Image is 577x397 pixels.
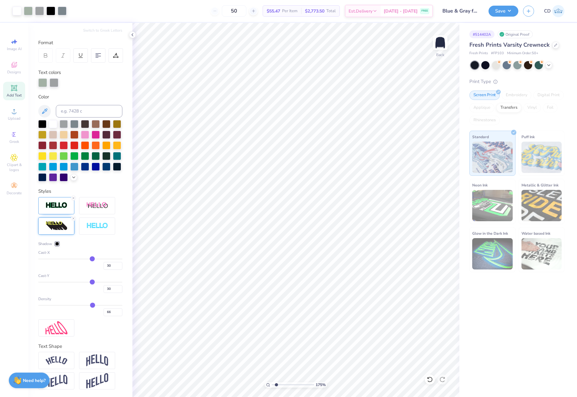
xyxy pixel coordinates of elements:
div: Text Shape [38,343,122,350]
input: Untitled Design [438,5,484,17]
span: Cast-Y [38,273,49,279]
span: [DATE] - [DATE] [384,8,418,14]
div: Print Type [469,78,564,85]
img: Arc [45,356,67,365]
img: Negative Space [86,222,108,230]
div: Digital Print [533,91,564,100]
label: Text colors [38,69,61,76]
span: Designs [7,70,21,75]
span: 175 % [316,382,326,388]
span: Add Text [7,93,22,98]
span: $55.47 [267,8,280,14]
span: Cast-X [38,250,50,255]
span: Decorate [7,191,22,196]
span: Metallic & Glitter Ink [521,182,558,188]
a: CD [544,5,564,17]
span: Density [38,296,51,302]
span: FREE [421,9,428,13]
img: Stroke [45,202,67,209]
img: Shadow [86,202,108,210]
img: Arch [86,354,108,366]
img: Puff Ink [521,142,562,173]
strong: Need help? [23,378,45,384]
span: Fresh Prints Varsity Crewneck [469,41,550,49]
img: Neon Ink [472,190,513,221]
span: CD [544,8,551,15]
div: Rhinestones [469,116,500,125]
span: Water based Ink [521,230,550,237]
span: Total [326,8,336,14]
button: Save [489,6,518,17]
span: $2,773.50 [305,8,324,14]
div: Vinyl [523,103,541,112]
span: Standard [472,133,489,140]
span: Fresh Prints [469,51,488,56]
input: e.g. 7428 c [56,105,122,118]
span: Per Item [282,8,297,14]
button: Switch to Greek Letters [83,28,122,33]
div: Foil [543,103,558,112]
img: Cedric Diasanta [552,5,564,17]
div: # 514402A [469,30,494,38]
span: Shadow [38,241,52,247]
img: Back [434,36,446,49]
img: Flag [45,375,67,387]
span: # FP103 [491,51,504,56]
div: Original Proof [498,30,533,38]
div: Format [38,39,123,46]
span: Puff Ink [521,133,535,140]
input: – – [222,5,246,17]
div: Styles [38,188,122,195]
div: Applique [469,103,494,112]
div: Transfers [496,103,521,112]
img: 3d Illusion [45,221,67,231]
img: Glow in the Dark Ink [472,238,513,269]
span: Neon Ink [472,182,488,188]
img: Standard [472,142,513,173]
span: Est. Delivery [349,8,372,14]
span: Upload [8,116,20,121]
img: Metallic & Glitter Ink [521,190,562,221]
img: Water based Ink [521,238,562,269]
span: Greek [9,139,19,144]
span: Minimum Order: 50 + [507,51,538,56]
span: Image AI [7,46,22,51]
span: Glow in the Dark Ink [472,230,508,237]
div: Color [38,93,122,101]
img: Rise [86,373,108,389]
div: Embroidery [502,91,532,100]
div: Screen Print [469,91,500,100]
div: Back [436,52,444,58]
span: Clipart & logos [3,162,25,172]
img: Free Distort [45,321,67,335]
